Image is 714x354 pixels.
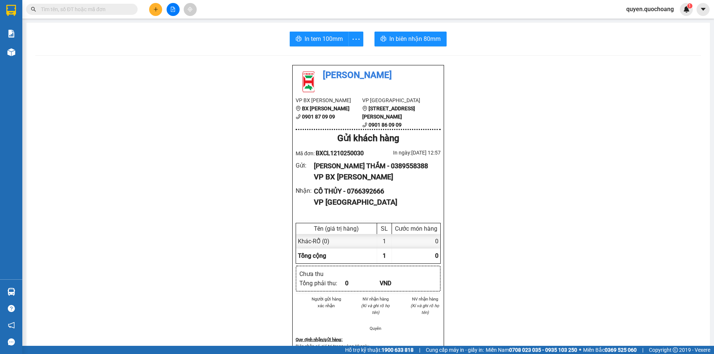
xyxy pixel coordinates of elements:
span: Tổng cộng [298,252,326,259]
span: 1 [688,3,691,9]
span: caret-down [700,6,707,13]
button: more [348,32,363,46]
div: VP [GEOGRAPHIC_DATA] [314,197,435,208]
div: 0 [345,279,380,288]
span: 0 [435,252,438,259]
i: (Kí và ghi rõ họ tên) [411,303,439,315]
button: caret-down [697,3,710,16]
img: logo.jpg [296,68,322,94]
div: Tổng phải thu : [299,279,345,288]
span: ⚪️ [579,348,581,351]
div: Tên (giá trị hàng) [298,225,375,232]
span: printer [296,36,302,43]
div: Nhận : [296,186,314,195]
div: [PERSON_NAME] THẮM [6,24,66,42]
div: 1 [377,234,392,249]
span: 1 [383,252,386,259]
div: VND [380,279,414,288]
button: aim [184,3,197,16]
div: Gửi khách hàng [296,131,441,146]
span: Miền Bắc [583,346,637,354]
div: Gửi : [296,161,314,170]
span: printer [380,36,386,43]
span: message [8,338,15,345]
div: BX [PERSON_NAME] [6,6,66,24]
span: Gửi: [6,7,18,15]
div: Quy định nhận/gửi hàng : [296,336,441,343]
span: question-circle [8,305,15,312]
span: Khác - RỖ (0) [298,238,329,245]
span: Cung cấp máy in - giấy in: [426,346,484,354]
button: printerIn biên nhận 80mm [374,32,447,46]
i: (Kí và ghi rõ họ tên) [361,303,390,315]
div: 0389558388 [6,42,66,52]
button: plus [149,3,162,16]
span: search [31,7,36,12]
li: NV nhận hàng [409,296,441,302]
span: | [419,346,420,354]
sup: 1 [687,3,692,9]
span: BXCL1210250030 [316,150,364,157]
span: Nhận: [71,6,89,14]
img: solution-icon [7,30,15,38]
button: file-add [167,3,180,16]
img: icon-new-feature [683,6,690,13]
div: CÔ THỦY [71,23,147,32]
span: phone [296,114,301,119]
span: quyen.quochoang [620,4,680,14]
span: plus [153,7,158,12]
div: [PERSON_NAME] THẮM - 0389558388 [314,161,435,171]
b: 0901 87 09 09 [302,114,335,120]
span: In tem 100mm [305,34,343,43]
input: Tìm tên, số ĐT hoặc mã đơn [41,5,129,13]
li: NV nhận hàng [360,296,392,302]
span: environment [362,106,367,111]
li: VP [GEOGRAPHIC_DATA] [362,96,429,104]
img: logo-vxr [6,5,16,16]
span: | [642,346,643,354]
div: 0 [392,234,440,249]
span: aim [187,7,193,12]
span: phone [362,122,367,127]
div: 0766392666 [71,32,147,42]
img: warehouse-icon [7,288,15,296]
li: [PERSON_NAME] [296,68,441,82]
strong: 0708 023 035 - 0935 103 250 [509,347,577,353]
button: printerIn tem 100mm [290,32,349,46]
img: warehouse-icon [7,48,15,56]
div: Chưa thu [299,269,345,279]
div: VP BX [PERSON_NAME] [314,171,435,183]
b: [STREET_ADDRESS][PERSON_NAME] [362,105,415,120]
div: [GEOGRAPHIC_DATA] [71,6,147,23]
strong: 1900 633 818 [382,347,414,353]
div: In ngày: [DATE] 12:57 [368,149,441,157]
span: notification [8,322,15,329]
span: file-add [170,7,176,12]
span: In biên nhận 80mm [389,34,441,43]
span: RẠCH BÀ TÙNG MỸ HỘI [6,52,64,91]
b: 0901 86 09 09 [369,122,402,128]
div: Cước món hàng [394,225,438,232]
b: BX [PERSON_NAME] [302,105,350,111]
li: VP BX [PERSON_NAME] [296,96,362,104]
span: copyright [673,347,678,353]
li: Quyên [360,325,392,332]
div: Mã đơn: [296,149,368,158]
p: Biên nhận có giá trị trong vòng 10 ngày. [296,343,441,350]
div: CÔ THỦY - 0766392666 [314,186,435,197]
strong: 0369 525 060 [605,347,637,353]
span: environment [296,106,301,111]
span: more [349,35,363,44]
span: Hỗ trợ kỹ thuật: [345,346,414,354]
span: Miền Nam [486,346,577,354]
div: SL [379,225,390,232]
li: Người gửi hàng xác nhận [311,296,342,309]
